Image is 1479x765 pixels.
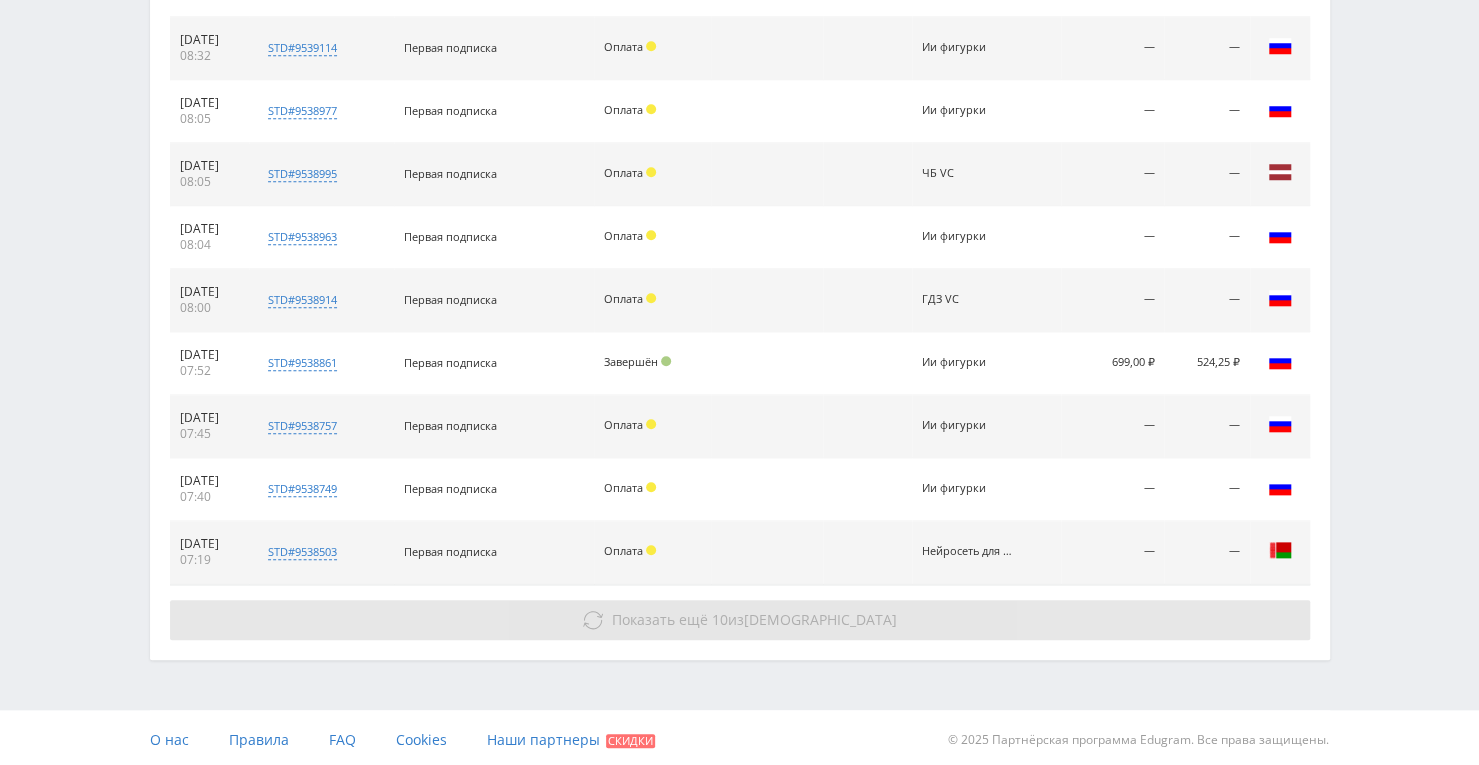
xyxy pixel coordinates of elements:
span: Оплата [604,165,643,180]
div: Ии фигурки [922,482,1012,495]
span: [DEMOGRAPHIC_DATA] [744,610,897,629]
img: blr.png [1268,538,1292,562]
span: FAQ [329,730,356,749]
div: 08:32 [180,48,240,64]
div: Ии фигурки [922,104,1012,117]
div: 07:40 [180,489,240,505]
div: std#9539114 [268,40,337,56]
td: — [1164,143,1249,206]
span: Холд [646,41,656,51]
td: — [1061,80,1165,143]
div: std#9538914 [268,292,337,308]
span: Оплата [604,480,643,495]
td: 524,25 ₽ [1164,332,1249,395]
div: [DATE] [180,284,240,300]
img: rus.png [1268,349,1292,373]
span: Наши партнеры [487,730,600,749]
img: rus.png [1268,286,1292,310]
div: 08:00 [180,300,240,316]
span: Первая подписка [404,103,497,118]
span: Оплата [604,102,643,117]
div: Нейросеть для видео [922,545,1012,558]
div: [DATE] [180,32,240,48]
td: — [1061,17,1165,80]
td: — [1164,395,1249,458]
span: Первая подписка [404,40,497,55]
img: rus.png [1268,412,1292,436]
div: 08:05 [180,111,240,127]
button: Показать ещё 10из[DEMOGRAPHIC_DATA] [170,600,1310,640]
span: Показать ещё [612,610,708,629]
span: Оплата [604,291,643,306]
span: Оплата [604,543,643,558]
span: Первая подписка [404,229,497,244]
td: — [1164,80,1249,143]
div: 07:19 [180,552,240,568]
div: [DATE] [180,95,240,111]
span: Оплата [604,39,643,54]
span: Холд [646,545,656,555]
td: — [1164,458,1249,521]
span: Первая подписка [404,355,497,370]
div: [DATE] [180,410,240,426]
img: rus.png [1268,34,1292,58]
div: [DATE] [180,221,240,237]
span: Холд [646,482,656,492]
div: Ии фигурки [922,356,1012,369]
span: Оплата [604,417,643,432]
td: — [1061,269,1165,332]
span: Холд [646,230,656,240]
span: Первая подписка [404,481,497,496]
div: 08:05 [180,174,240,190]
div: std#9538995 [268,166,337,182]
span: Cookies [396,730,447,749]
div: [DATE] [180,347,240,363]
div: std#9538503 [268,544,337,560]
span: Холд [646,167,656,177]
span: Первая подписка [404,418,497,433]
img: rus.png [1268,223,1292,247]
div: std#9538749 [268,481,337,497]
img: rus.png [1268,475,1292,499]
div: 07:52 [180,363,240,379]
span: Первая подписка [404,544,497,559]
img: lva.png [1268,160,1292,184]
span: Первая подписка [404,292,497,307]
td: — [1164,206,1249,269]
div: Ии фигурки [922,230,1012,243]
span: Оплата [604,228,643,243]
span: Подтвержден [661,356,671,366]
td: 699,00 ₽ [1061,332,1165,395]
span: Правила [229,730,289,749]
div: std#9538861 [268,355,337,371]
td: — [1164,521,1249,584]
td: — [1164,17,1249,80]
div: std#9538963 [268,229,337,245]
span: О нас [150,730,189,749]
div: Ии фигурки [922,419,1012,432]
div: std#9538757 [268,418,337,434]
div: Ии фигурки [922,41,1012,54]
div: [DATE] [180,536,240,552]
span: Холд [646,419,656,429]
span: Завершён [604,354,658,369]
div: 08:04 [180,237,240,253]
td: — [1061,458,1165,521]
td: — [1061,206,1165,269]
div: std#9538977 [268,103,337,119]
td: — [1164,269,1249,332]
span: Холд [646,293,656,303]
span: Скидки [606,734,655,748]
span: Холд [646,104,656,114]
td: — [1061,521,1165,584]
div: 07:45 [180,426,240,442]
span: 10 [712,610,728,629]
td: — [1061,143,1165,206]
span: из [612,610,897,629]
td: — [1061,395,1165,458]
div: ЧБ VC [922,167,1012,180]
div: [DATE] [180,158,240,174]
div: ГДЗ VC [922,293,1012,306]
span: Первая подписка [404,166,497,181]
div: [DATE] [180,473,240,489]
